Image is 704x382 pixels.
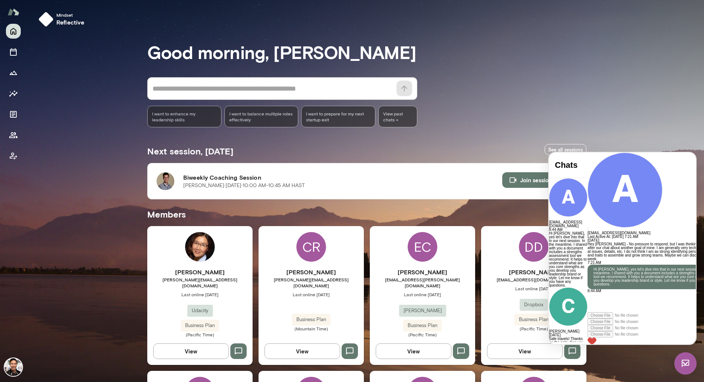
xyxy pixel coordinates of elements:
a: See all sessions [545,144,586,156]
h6: reflective [56,18,85,27]
span: [PERSON_NAME][EMAIL_ADDRESS][DOMAIN_NAME] [259,277,364,288]
h6: Biweekly Coaching Session [183,173,502,182]
button: Documents [6,107,21,122]
span: (Pacific Time) [481,326,586,332]
img: Albert Villarde [4,358,22,376]
h6: [PERSON_NAME] [147,268,253,277]
button: View [264,343,340,359]
h6: [EMAIL_ADDRESS][DOMAIN_NAME] [39,79,173,82]
div: Live Reaction [39,185,173,192]
img: Mento [7,5,19,19]
button: View [487,343,563,359]
span: Last online [DATE] [481,285,586,291]
span: I want to enhance my leadership skills [152,111,217,123]
span: Last online [DATE] [259,291,364,297]
button: Join session [502,172,560,188]
div: EC [408,232,437,262]
h6: [PERSON_NAME] [481,268,586,277]
span: I want to prepare for my next startup exit [306,111,371,123]
button: View [153,343,229,359]
p: Hi [PERSON_NAME], yes let's dive into that in our next session. In the meantime, I shared with yo... [45,115,167,134]
span: [EMAIL_ADDRESS][DOMAIN_NAME] [481,277,586,283]
div: DD [519,232,549,262]
h5: Next session, [DATE] [147,145,233,157]
p: Hey [PERSON_NAME] - No pressure to respond, but I was thinking a little more after our chat about... [39,90,173,108]
h4: Chats [6,8,33,17]
h3: Good morning, [PERSON_NAME] [147,42,586,62]
span: 7:21 AM [39,108,52,112]
span: Business Plan [514,316,553,323]
span: (Pacific Time) [147,332,253,337]
span: Mindset [56,12,85,18]
span: [PERSON_NAME][EMAIL_ADDRESS][DOMAIN_NAME] [147,277,253,288]
div: CR [296,232,326,262]
img: Vicky Xiao [185,232,215,262]
span: Business Plan [403,322,442,329]
span: Last online [DATE] [147,291,253,297]
span: Udacity [187,307,213,314]
span: (Pacific Time) [370,332,475,337]
span: [DATE] [39,86,50,90]
div: I want to enhance my leadership skills [147,106,221,127]
span: Dropbox [520,301,548,308]
img: heart [39,185,47,192]
span: (Mountain Time) [259,326,364,332]
h6: [PERSON_NAME] [370,268,475,277]
h6: [PERSON_NAME] [259,268,364,277]
span: Last online [DATE] [370,291,475,297]
div: Attach audio [39,166,173,172]
button: Members [6,128,21,143]
span: 8:44 AM [39,136,52,140]
div: Attach file [39,179,173,185]
div: Attach image [39,172,173,179]
h5: Members [147,208,586,220]
button: Insights [6,86,21,101]
img: mindset [39,12,53,27]
div: I want to prepare for my next startup exit [301,106,375,127]
div: Attach video [39,160,173,166]
button: Client app [6,148,21,163]
span: Business Plan [181,322,219,329]
button: View [376,343,451,359]
button: Growth Plan [6,65,21,80]
span: Business Plan [292,316,330,323]
button: Home [6,24,21,39]
span: [EMAIL_ADDRESS][PERSON_NAME][DOMAIN_NAME] [370,277,475,288]
div: I want to balance multiple roles effectively [224,106,299,127]
button: Sessions [6,45,21,59]
span: [PERSON_NAME] [399,307,446,314]
p: [PERSON_NAME] · [DATE] · 10:00 AM-10:45 AM HAST [183,182,305,189]
span: View past chats -> [378,106,417,127]
span: I want to balance multiple roles effectively [229,111,294,123]
button: Mindsetreflective [36,9,91,30]
span: Last Active At: [DATE] 7:21 AM [39,82,89,86]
